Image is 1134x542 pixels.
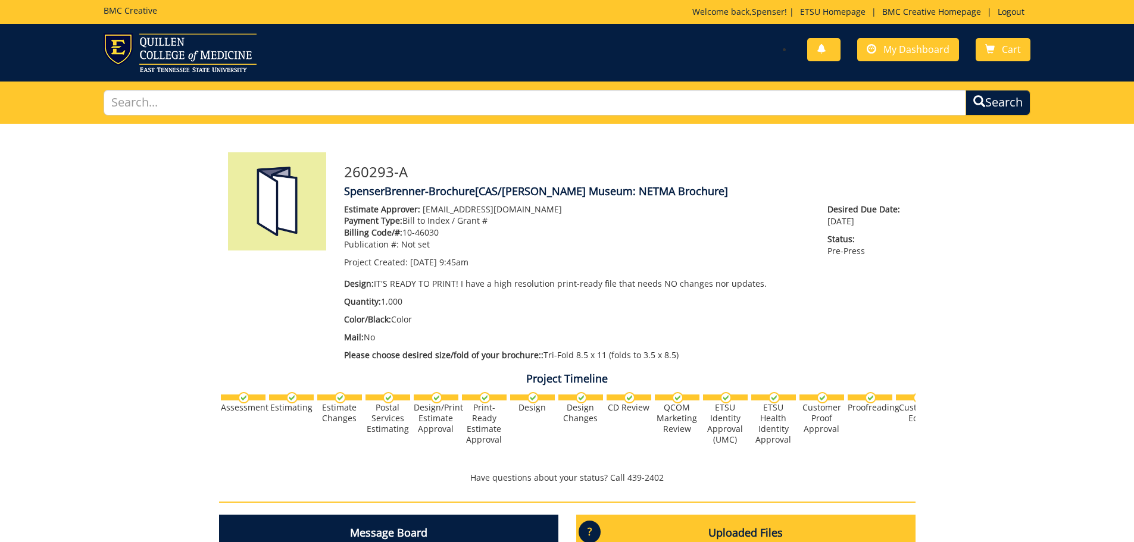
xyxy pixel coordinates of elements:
[344,203,420,215] span: Estimate Approver:
[1002,43,1021,56] span: Cart
[992,6,1030,17] a: Logout
[848,402,892,413] div: Proofreading
[104,90,967,115] input: Search...
[344,186,907,198] h4: SpenserBrenner-Brochure
[607,402,651,413] div: CD Review
[527,392,539,403] img: checkmark
[857,38,959,61] a: My Dashboard
[883,43,949,56] span: My Dashboard
[219,472,916,484] p: Have questions about your status? Call 439-2402
[703,402,748,445] div: ETSU Identity Approval (UMC)
[475,184,728,198] span: [CAS/[PERSON_NAME] Museum: NETMA Brochure]
[414,402,458,434] div: Design/Print Estimate Approval
[865,392,876,403] img: checkmark
[344,203,810,215] p: [EMAIL_ADDRESS][DOMAIN_NAME]
[383,392,394,403] img: checkmark
[966,90,1030,115] button: Search
[462,402,507,445] div: Print-Ready Estimate Approval
[827,233,906,257] p: Pre-Press
[752,6,785,17] a: Spenser
[896,402,941,424] div: Customer Edits
[344,278,810,290] p: IT'S READY TO PRINT! I have a high resolution print-ready file that needs NO changes nor updates.
[827,203,906,227] p: [DATE]
[344,278,374,289] span: Design:
[976,38,1030,61] a: Cart
[317,402,362,424] div: Estimate Changes
[817,392,828,403] img: checkmark
[655,402,699,434] div: QCOM Marketing Review
[335,392,346,403] img: checkmark
[344,256,408,268] span: Project Created:
[794,6,871,17] a: ETSU Homepage
[344,227,810,239] p: 10-46030
[219,373,916,385] h4: Project Timeline
[269,402,314,413] div: Estimating
[238,392,249,403] img: checkmark
[410,256,468,268] span: [DATE] 9:45am
[344,296,381,307] span: Quantity:
[228,152,326,250] img: Product featured image
[431,392,442,403] img: checkmark
[510,402,555,413] div: Design
[365,402,410,434] div: Postal Services Estimating
[479,392,491,403] img: checkmark
[672,392,683,403] img: checkmark
[286,392,298,403] img: checkmark
[344,314,391,325] span: Color/Black:
[624,392,635,403] img: checkmark
[827,203,906,215] span: Desired Due Date:
[344,349,810,361] p: Tri-Fold 8.5 x 11 (folds to 3.5 x 8.5)
[344,164,907,180] h3: 260293-A
[769,392,780,403] img: checkmark
[876,6,987,17] a: BMC Creative Homepage
[344,215,810,227] p: Bill to Index / Grant #
[401,239,430,250] span: Not set
[344,296,810,308] p: 1,000
[827,233,906,245] span: Status:
[104,33,257,72] img: ETSU logo
[751,402,796,445] div: ETSU Health Identity Approval
[558,402,603,424] div: Design Changes
[221,402,265,413] div: Assessment
[720,392,732,403] img: checkmark
[344,314,810,325] p: Color
[344,227,402,238] span: Billing Code/#:
[344,331,810,343] p: No
[576,392,587,403] img: checkmark
[344,331,364,343] span: Mail:
[799,402,844,434] div: Customer Proof Approval
[104,6,157,15] h5: BMC Creative
[692,6,1030,18] p: Welcome back, ! | | |
[344,215,402,226] span: Payment Type:
[344,349,543,361] span: Please choose desired size/fold of your brochure::
[913,392,924,403] img: checkmark
[344,239,399,250] span: Publication #:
